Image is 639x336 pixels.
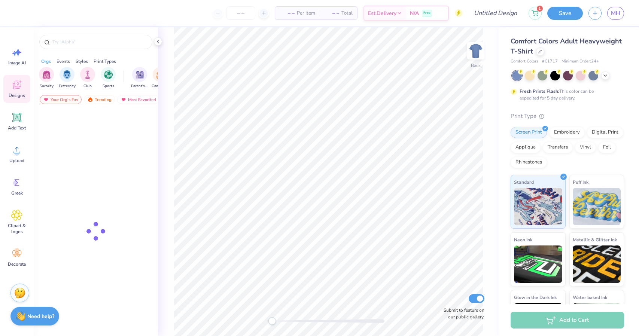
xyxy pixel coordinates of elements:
img: trending.gif [87,97,93,102]
span: Metallic & Glitter Ink [573,236,617,244]
span: – – [324,9,339,17]
span: Standard [514,178,534,186]
span: Image AI [8,60,26,66]
strong: Fresh Prints Flash: [520,88,559,94]
button: filter button [59,67,76,89]
img: Parent's Weekend Image [136,70,144,79]
div: Transfers [543,142,573,153]
span: Comfort Colors [511,58,538,65]
div: Orgs [41,58,51,65]
div: Most Favorited [117,95,159,104]
img: Metallic & Glitter Ink [573,245,621,283]
button: 1 [529,7,542,20]
img: Back [468,43,483,58]
span: Designs [9,92,25,98]
img: Sports Image [104,70,113,79]
span: Glow in the Dark Ink [514,293,557,301]
img: most_fav.gif [43,97,49,102]
strong: Need help? [27,313,54,320]
div: Trending [84,95,115,104]
div: filter for Sports [101,67,116,89]
span: Free [423,10,430,16]
span: N/A [410,9,419,17]
span: Comfort Colors Adult Heavyweight T-Shirt [511,37,622,56]
span: Greek [11,190,23,196]
button: filter button [80,67,95,89]
div: Events [57,58,70,65]
div: Vinyl [575,142,596,153]
div: filter for Fraternity [59,67,76,89]
img: Fraternity Image [63,70,71,79]
div: Screen Print [511,127,547,138]
label: Submit to feature on our public gallery. [439,307,484,320]
span: Total [341,9,353,17]
span: Per Item [297,9,315,17]
div: Embroidery [549,127,585,138]
button: Save [547,7,583,20]
span: Club [83,83,92,89]
span: MH [611,9,620,18]
input: – – [226,6,255,20]
span: Fraternity [59,83,76,89]
button: filter button [101,67,116,89]
img: most_fav.gif [121,97,127,102]
img: Neon Ink [514,245,562,283]
div: filter for Game Day [152,67,169,89]
img: Puff Ink [573,188,621,225]
div: Digital Print [587,127,623,138]
span: 1 [537,6,543,12]
span: Sports [103,83,114,89]
div: Foil [598,142,616,153]
div: Accessibility label [268,317,276,325]
div: Print Types [94,58,116,65]
span: Decorate [8,261,26,267]
span: Est. Delivery [368,9,396,17]
div: filter for Sorority [39,67,54,89]
div: Rhinestones [511,157,547,168]
span: Puff Ink [573,178,588,186]
span: Upload [9,158,24,164]
span: Sorority [40,83,54,89]
input: Try "Alpha" [52,38,147,46]
button: filter button [39,67,54,89]
button: filter button [152,67,169,89]
span: Add Text [8,125,26,131]
button: filter button [131,67,148,89]
div: Back [471,62,481,69]
span: Water based Ink [573,293,607,301]
span: Neon Ink [514,236,532,244]
div: filter for Club [80,67,95,89]
span: Clipart & logos [4,223,29,235]
div: Your Org's Fav [40,95,82,104]
img: Club Image [83,70,92,79]
a: MH [607,7,624,20]
span: – – [280,9,295,17]
input: Untitled Design [468,6,523,21]
div: Applique [511,142,541,153]
div: This color can be expedited for 5 day delivery. [520,88,612,101]
img: Game Day Image [156,70,165,79]
div: Styles [76,58,88,65]
img: Standard [514,188,562,225]
div: filter for Parent's Weekend [131,67,148,89]
span: Minimum Order: 24 + [562,58,599,65]
div: Print Type [511,112,624,120]
span: Game Day [152,83,169,89]
span: Parent's Weekend [131,83,148,89]
span: # C1717 [542,58,558,65]
img: Sorority Image [42,70,51,79]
